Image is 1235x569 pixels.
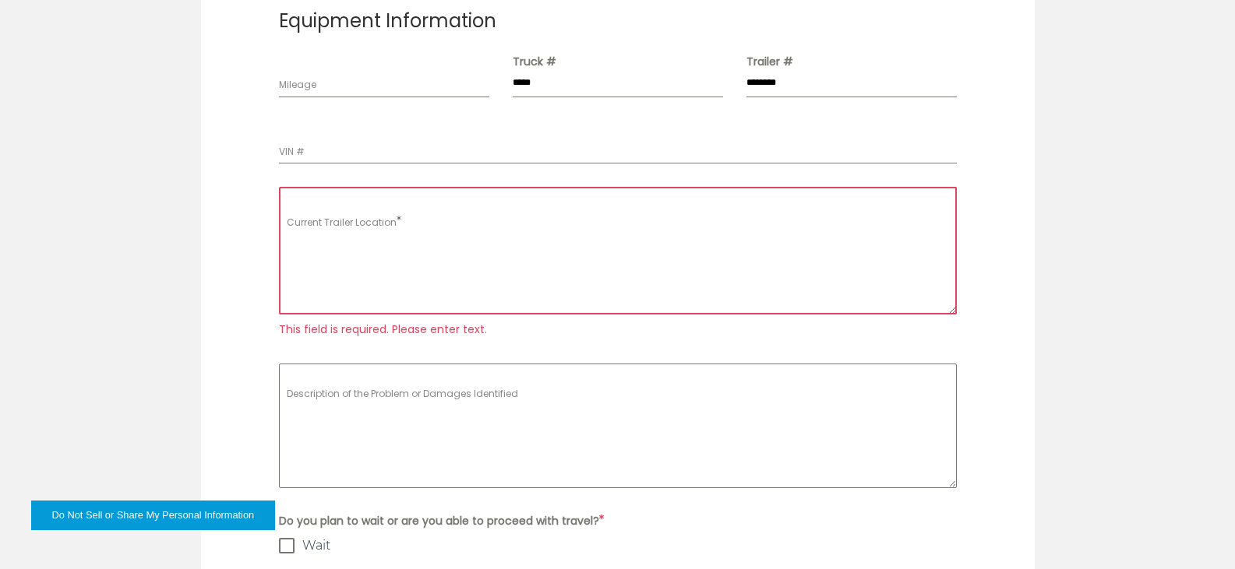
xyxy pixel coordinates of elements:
button: Do Not Sell or Share My Personal Information [31,501,275,530]
h2: Equipment Information [279,12,957,30]
span: Do you plan to wait or are you able to proceed with travel? [279,511,957,530]
label: Wait [279,538,957,553]
span: This field is required. Please enter text. [279,318,957,340]
span: Wait [302,538,330,553]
